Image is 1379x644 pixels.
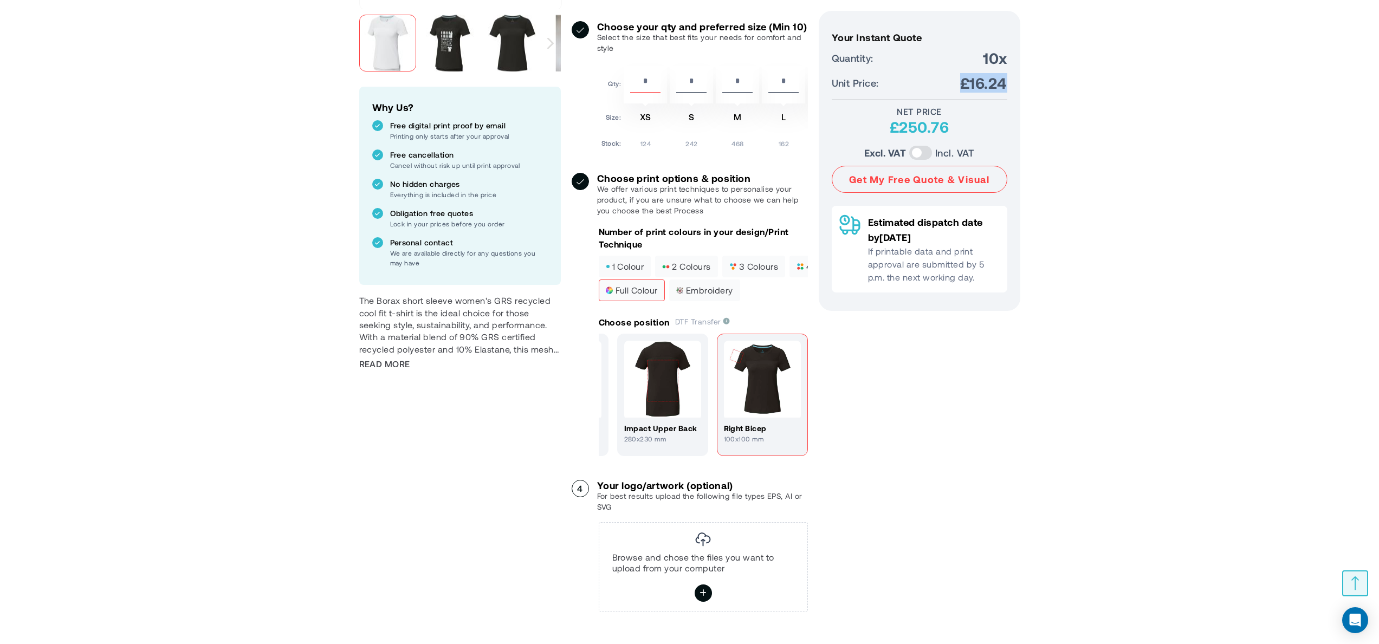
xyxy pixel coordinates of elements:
[612,552,794,574] p: Browse and chose the files you want to upload from your computer
[484,15,541,71] img: Borax short sleeve women's GRS recycled cool fit t-shirt
[662,263,710,270] span: 2 colours
[359,9,422,77] div: Borax short sleeve women's GRS recycled cool fit t-shirt
[879,231,911,243] span: [DATE]
[601,106,621,132] td: Size:
[797,263,845,270] span: 4 colours
[624,135,667,148] td: 124
[597,21,808,32] h3: Choose your qty and preferred size (Min 10)
[599,316,670,328] p: Choose position
[832,32,1007,43] h3: Your Instant Quote
[729,263,778,270] span: 3 colours
[832,50,873,66] span: Quantity:
[390,179,548,190] p: No hidden charges
[372,100,548,115] h2: Why Us?
[832,117,1007,136] div: £250.76
[390,248,548,268] p: We are available directly for any questions you may have
[390,237,548,248] p: Personal contact
[832,75,879,90] span: Unit Price:
[597,480,808,491] h3: Your logo/artwork (optional)
[359,295,561,355] div: The Borax short sleeve women's GRS recycled cool fit t-shirt is the ideal choice for those seekin...
[676,287,733,294] span: Embroidery
[597,491,808,512] p: For best results upload the following file types EPS, AI or SVG
[675,317,730,326] span: DTF Transfer
[601,66,621,103] td: Qty:
[540,9,560,77] div: Next
[724,434,801,444] p: 100x100 mm
[960,73,1007,93] span: £16.24
[695,584,712,602] label: Browse and chose the files
[868,214,1000,245] p: Estimated dispatch date by
[695,532,711,547] img: Image Uploader
[599,226,808,250] p: Number of print colours in your design/Print Technique
[390,149,548,160] p: Free cancellation
[762,135,805,148] td: 162
[983,48,1007,68] span: 10x
[832,106,1007,117] div: Net Price
[422,15,478,71] img: Borax short sleeve women's GRS recycled cool fit t-shirt
[390,208,548,219] p: Obligation free quotes
[624,106,667,132] td: XS
[359,358,410,370] span: Read More
[606,263,644,270] span: 1 colour
[390,219,548,229] p: Lock in your prices before you order
[716,106,759,132] td: M
[935,145,974,160] label: Incl. VAT
[601,135,621,148] td: Stock:
[832,166,1007,193] button: Get My Free Quote & Visual
[390,160,548,170] p: Cancel without risk up until print approval
[359,15,416,71] img: Borax short sleeve women's GRS recycled cool fit t-shirt
[624,434,701,444] p: 280x230 mm
[839,214,860,235] img: Delivery
[1342,607,1368,633] div: Open Intercom Messenger
[390,120,548,131] p: Free digital print proof by email
[597,184,808,216] p: We offer various print techniques to personalise your product, if you are unsure what to choose w...
[724,423,801,434] h4: right bicep
[670,106,713,132] td: S
[597,173,808,184] h3: Choose print options & position
[670,135,713,148] td: 242
[606,287,658,294] span: full colour
[624,423,701,434] h4: Impact upper back
[864,145,906,160] label: Excl. VAT
[868,245,1000,284] p: If printable data and print approval are submitted by 5 p.m. the next working day.
[390,190,548,199] p: Everything is included in the price
[762,106,805,132] td: L
[390,131,548,141] p: Printing only starts after your approval
[716,135,759,148] td: 468
[624,341,701,418] img: Print position Impact upper back
[422,9,484,77] div: Borax short sleeve women's GRS recycled cool fit t-shirt
[484,9,546,77] div: Borax short sleeve women's GRS recycled cool fit t-shirt
[724,341,801,418] img: Print position right bicep
[597,32,808,54] p: Select the size that best fits your needs for comfort and style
